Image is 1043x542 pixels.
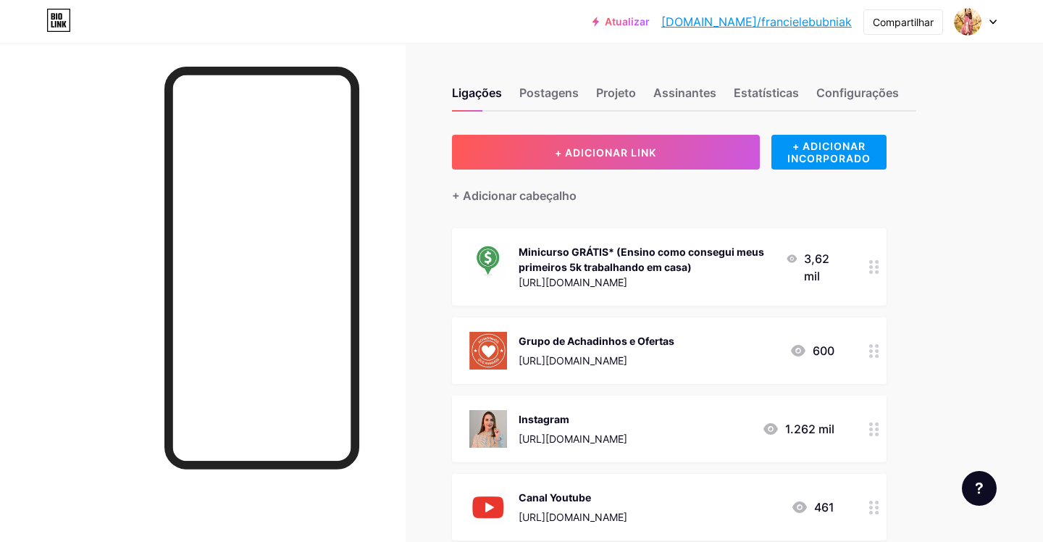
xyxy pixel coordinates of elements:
font: Atualizar [605,15,650,28]
font: 1.262 mil [785,422,834,436]
font: Configurações [816,86,899,100]
font: Canal Youtube [519,491,591,504]
img: Franciele Bubniak [954,8,981,36]
font: [URL][DOMAIN_NAME] [519,354,627,367]
a: [DOMAIN_NAME]/francielebubniak [661,13,852,30]
font: Minicurso GRÁTIS* (Ensino como consegui meus primeiros 5k trabalhando em casa) [519,246,764,273]
font: Instagram [519,413,569,425]
font: Assinantes [653,86,716,100]
font: 461 [814,500,834,514]
font: Compartilhar [873,16,934,28]
font: [URL][DOMAIN_NAME] [519,276,627,288]
font: Ligações [452,86,502,100]
img: Grupo de Achadinhos e Ofertas [469,332,507,370]
img: Canal Youtube [469,488,507,526]
font: [DOMAIN_NAME]/francielebubniak [661,14,852,29]
font: 600 [813,343,834,358]
font: Projeto [596,86,636,100]
font: + ADICIONAR LINK [555,146,656,159]
font: Postagens [519,86,579,100]
font: Grupo de Achadinhos e Ofertas [519,335,674,347]
font: 3,62 mil [804,251,829,283]
button: + ADICIONAR LINK [452,135,760,170]
img: Minicurso GRÁTIS* (Ensino como consegui meus primeiros 5k trabalhando em casa) [469,243,507,280]
img: Instagram [469,410,507,448]
font: + Adicionar cabeçalho [452,188,577,203]
font: + ADICIONAR INCORPORADO [787,140,871,164]
font: [URL][DOMAIN_NAME] [519,433,627,445]
font: Estatísticas [734,86,799,100]
font: [URL][DOMAIN_NAME] [519,511,627,523]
